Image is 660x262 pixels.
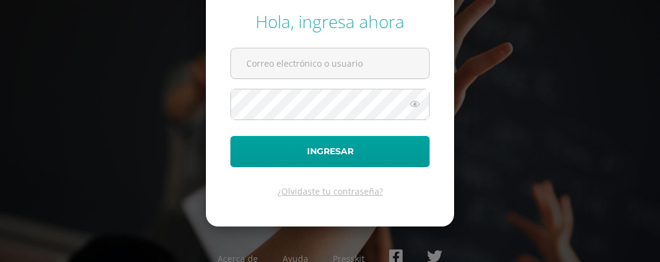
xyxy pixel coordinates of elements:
a: ¿Olvidaste tu contraseña? [278,185,383,197]
button: Ingresar [230,136,430,167]
input: Correo electrónico o usuario [231,48,429,78]
div: Hola, ingresa ahora [230,10,430,33]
